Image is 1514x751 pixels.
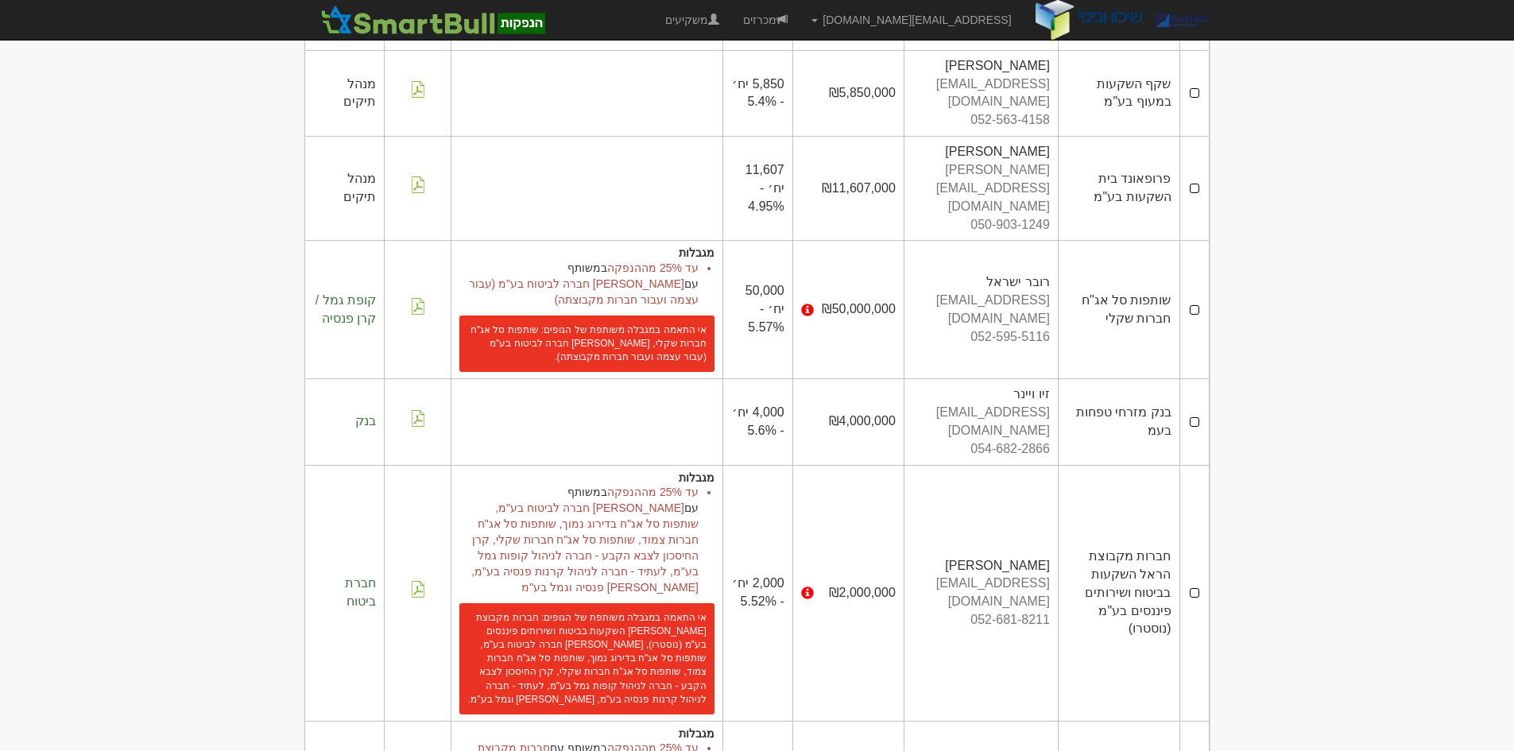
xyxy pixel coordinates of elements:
span: מנהל תיקים [343,77,376,109]
td: ₪4,000,000 [792,379,904,465]
div: [PERSON_NAME][EMAIL_ADDRESS][DOMAIN_NAME] [912,161,1050,216]
span: חברת ביטוח [345,576,376,608]
img: pdf-file-icon.png [410,410,426,427]
div: [PERSON_NAME] [912,143,1050,161]
div: רובר ישראל [912,273,1050,292]
div: [EMAIL_ADDRESS][DOMAIN_NAME] [912,75,1050,112]
span: 4,000 יח׳ - 5.6% [732,405,784,437]
span: במשותף עם [567,261,699,290]
div: 052-563-4158 [912,111,1050,130]
span: בנק [355,414,376,428]
td: בנק מזרחי טפחות בעמ [1058,379,1179,465]
div: זיו ויינר [912,385,1050,404]
span: 2,000 יח׳ - 5.52% [732,576,784,608]
li: עד 25% מההנפקה [PERSON_NAME] חברה לביטוח בע"מ (עבור עצמה ועבור חברות מקבוצתה) [459,260,699,308]
div: [PERSON_NAME] [912,557,1050,575]
div: [PERSON_NAME] [912,57,1050,75]
li: עד 25% מההנפקה [PERSON_NAME] חברה לביטוח בע"מ, שותפות סל אג"ח בדירוג נמוך, שותפות סל אג"ח חברות צ... [459,484,699,595]
td: שקף השקעות במעוף בע"מ [1058,50,1179,136]
div: אי התאמה במגבלה משותפת של הגופים: חברות מקבוצת [PERSON_NAME] השקעות בביטוח ושירותים פיננסים בע"מ ... [459,603,714,714]
img: pdf-file-icon.png [410,81,426,98]
td: חברות מקבוצת הראל השקעות בביטוח ושירותים פיננסים בע"מ (נוסטרו) [1058,465,1179,721]
div: 052-681-8211 [912,611,1050,629]
span: 50,000 יח׳ - 5.57% [745,284,784,334]
td: פרופאונד בית השקעות בע"מ [1058,137,1179,241]
div: [EMAIL_ADDRESS][DOMAIN_NAME] [912,292,1050,328]
div: 054-682-2866 [912,440,1050,459]
div: 052-595-5116 [912,328,1050,346]
div: [EMAIL_ADDRESS][DOMAIN_NAME] [912,575,1050,611]
h5: מגבלות [459,728,714,740]
span: ₪50,000,000 [822,300,896,319]
h5: מגבלות [459,247,714,259]
span: מנהל תיקים [343,172,376,203]
span: במשותף עם [567,486,699,514]
td: ₪5,850,000 [792,50,904,136]
img: pdf-file-icon.png [410,176,426,193]
td: שותפות סל אג"ח חברות שקלי [1058,241,1179,379]
div: [EMAIL_ADDRESS][DOMAIN_NAME] [912,404,1050,440]
span: 5,850 יח׳ - 5.4% [732,77,784,109]
div: 050-903-1249 [912,216,1050,234]
img: SmartBull Logo [316,4,550,36]
td: ₪11,607,000 [792,137,904,241]
span: 11,607 יח׳ - 4.95% [745,163,784,213]
h5: מגבלות [459,472,714,484]
span: ₪2,000,000 [829,584,896,602]
img: pdf-file-icon.png [410,581,426,598]
img: pdf-file-icon.png [410,298,426,315]
span: קופת גמל / קרן פנסיה [316,293,376,325]
div: אי התאמה במגבלה משותפת של הגופים: שותפות סל אג"ח חברות שקלי, [PERSON_NAME] חברה לביטוח בע"מ (עבור... [459,315,714,372]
